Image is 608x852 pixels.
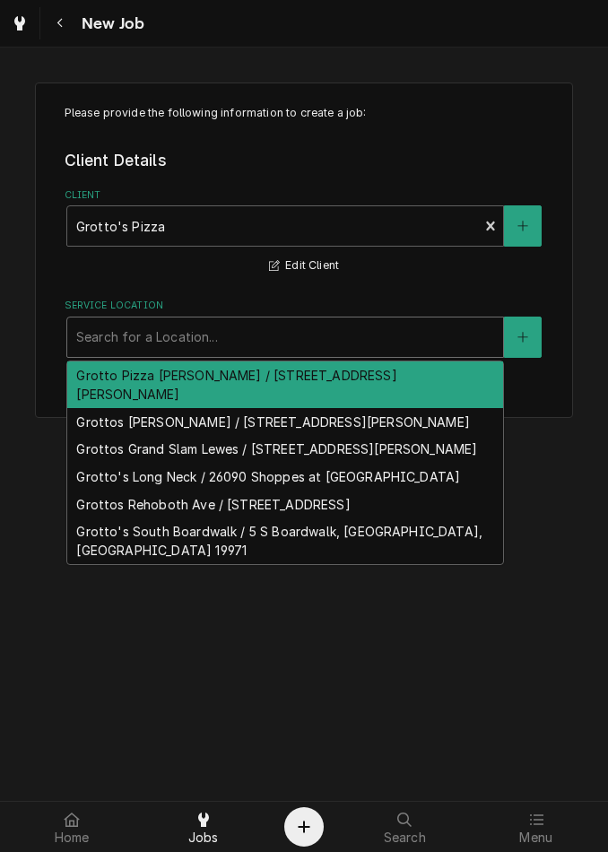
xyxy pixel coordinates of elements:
[7,805,137,848] a: Home
[65,105,544,121] p: Please provide the following information to create a job:
[139,805,269,848] a: Jobs
[67,463,503,491] div: Grotto's Long Neck / 26090 Shoppes at [GEOGRAPHIC_DATA]
[67,517,503,564] div: Grotto's South Boardwalk / 5 S Boardwalk, [GEOGRAPHIC_DATA], [GEOGRAPHIC_DATA] 19971
[67,436,503,464] div: Grottos Grand Slam Lewes / [STREET_ADDRESS][PERSON_NAME]
[504,317,542,358] button: Create New Location
[67,361,503,408] div: Grotto Pizza [PERSON_NAME] / [STREET_ADDRESS][PERSON_NAME]
[44,7,76,39] button: Navigate back
[284,807,324,847] button: Create Object
[188,830,219,845] span: Jobs
[519,830,552,845] span: Menu
[266,255,342,277] button: Edit Client
[65,149,544,172] legend: Client Details
[55,830,90,845] span: Home
[67,491,503,518] div: Grottos Rehoboth Ave / [STREET_ADDRESS]
[504,205,542,247] button: Create New Client
[4,7,36,39] a: Go to Jobs
[76,12,144,36] span: New Job
[35,83,573,419] div: Job Create/Update
[65,299,544,357] div: Service Location
[472,805,602,848] a: Menu
[384,830,426,845] span: Search
[517,220,528,232] svg: Create New Client
[517,331,528,343] svg: Create New Location
[65,105,544,358] div: Job Create/Update Form
[65,299,544,313] label: Service Location
[340,805,470,848] a: Search
[67,408,503,436] div: Grottos [PERSON_NAME] / [STREET_ADDRESS][PERSON_NAME]
[65,188,544,277] div: Client
[65,188,544,203] label: Client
